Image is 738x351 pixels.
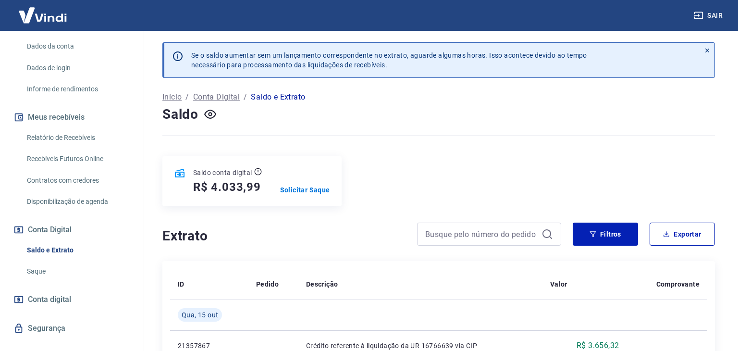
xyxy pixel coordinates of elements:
p: 21357867 [178,341,241,351]
p: Valor [550,279,567,289]
p: / [244,91,247,103]
h4: Extrato [162,226,406,246]
a: Solicitar Saque [280,185,330,195]
h4: Saldo [162,105,198,124]
a: Dados da conta [23,37,132,56]
p: ID [178,279,184,289]
button: Meus recebíveis [12,107,132,128]
a: Conta Digital [193,91,240,103]
a: Segurança [12,318,132,339]
img: Vindi [12,0,74,30]
p: Saldo conta digital [193,168,252,177]
p: Saldo e Extrato [251,91,305,103]
a: Saque [23,262,132,281]
a: Conta digital [12,289,132,310]
a: Relatório de Recebíveis [23,128,132,148]
button: Conta Digital [12,219,132,240]
button: Sair [692,7,726,25]
p: Se o saldo aumentar sem um lançamento correspondente no extrato, aguarde algumas horas. Isso acon... [191,50,587,70]
p: Crédito referente à liquidação da UR 16766639 via CIP [306,341,535,351]
button: Exportar [650,223,715,246]
a: Disponibilização de agenda [23,192,132,212]
input: Busque pelo número do pedido [425,227,538,241]
p: Descrição [306,279,338,289]
a: Recebíveis Futuros Online [23,149,132,169]
h5: R$ 4.033,99 [193,179,261,195]
button: Filtros [573,223,638,246]
span: Qua, 15 out [182,310,218,320]
a: Informe de rendimentos [23,79,132,99]
a: Início [162,91,182,103]
p: Pedido [256,279,279,289]
p: Comprovante [656,279,700,289]
a: Dados de login [23,58,132,78]
a: Contratos com credores [23,171,132,190]
a: Saldo e Extrato [23,240,132,260]
span: Conta digital [28,293,71,306]
p: / [185,91,189,103]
